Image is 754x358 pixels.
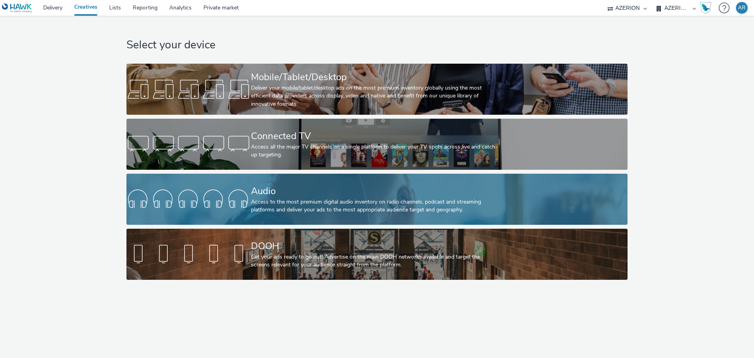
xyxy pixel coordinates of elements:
[251,143,500,159] div: Access all the major TV channels on a single platform to deliver your TV spots across live and ca...
[738,2,746,14] div: AR
[126,64,627,115] a: Mobile/Tablet/DesktopDeliver your mobile/tablet/desktop ads on the most premium inventory globall...
[126,174,627,225] a: AudioAccess to the most premium digital audio inventory on radio channels, podcast and streaming ...
[251,239,500,253] div: DOOH
[126,229,627,280] a: DOOHGet your ads ready to go out! Advertise on the main DOOH networks available and target the sc...
[251,70,500,84] div: Mobile/Tablet/Desktop
[251,253,500,269] div: Get your ads ready to go out! Advertise on the main DOOH networks available and target the screen...
[251,184,500,198] div: Audio
[251,84,500,108] div: Deliver your mobile/tablet/desktop ads on the most premium inventory globally using the most effi...
[700,2,715,14] a: Hawk Academy
[700,2,712,14] img: Hawk Academy
[251,129,500,143] div: Connected TV
[251,198,500,214] div: Access to the most premium digital audio inventory on radio channels, podcast and streaming platf...
[126,119,627,170] a: Connected TVAccess all the major TV channels on a single platform to deliver your TV spots across...
[2,3,32,13] img: undefined Logo
[126,38,627,53] h1: Select your device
